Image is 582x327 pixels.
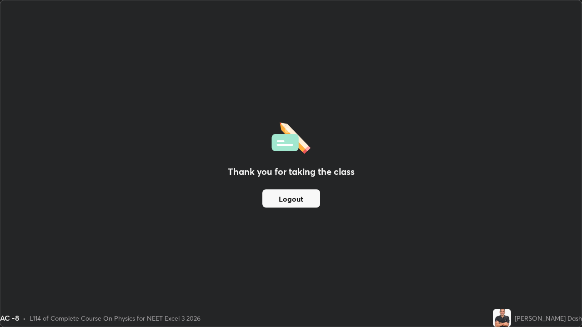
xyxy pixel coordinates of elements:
[23,313,26,323] div: •
[271,119,311,154] img: offlineFeedback.1438e8b3.svg
[30,313,201,323] div: L114 of Complete Course On Physics for NEET Excel 3 2026
[228,165,355,178] h2: Thank you for taking the class
[262,189,320,208] button: Logout
[515,313,582,323] div: [PERSON_NAME] Dash
[493,309,511,327] img: 40a4c14bf14b432182435424e0d0387d.jpg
